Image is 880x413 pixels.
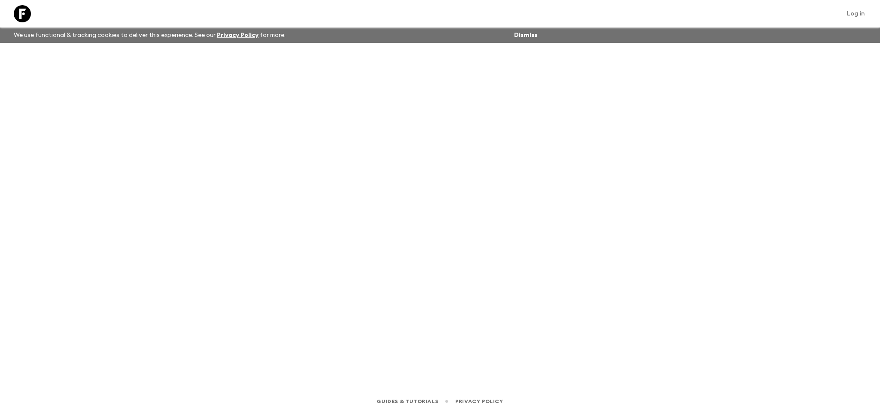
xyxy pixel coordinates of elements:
a: Privacy Policy [455,397,503,406]
a: Log in [842,8,870,20]
a: Guides & Tutorials [377,397,438,406]
p: We use functional & tracking cookies to deliver this experience. See our for more. [10,28,289,43]
button: Dismiss [512,29,539,41]
a: Privacy Policy [217,32,259,38]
